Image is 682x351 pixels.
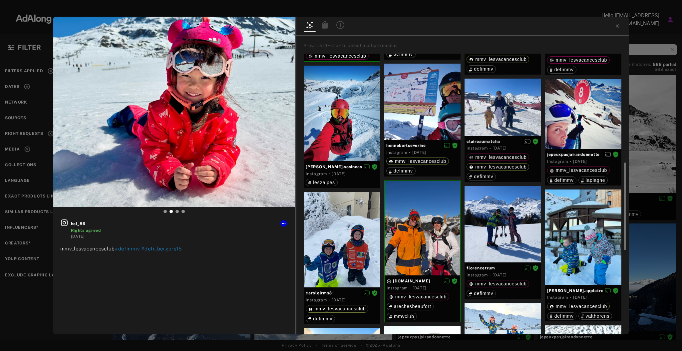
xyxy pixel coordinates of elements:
span: defimmv [554,313,574,319]
span: valthorens [586,313,610,319]
div: Instagram [387,285,408,291]
span: defimmv [474,291,493,296]
div: defimmv [550,178,574,182]
span: defimmv [394,51,413,57]
div: mmv_lesvacancesclub [469,281,526,286]
div: mmv_lesvacancesclub [550,168,607,173]
span: · [409,285,411,291]
button: Disable diffusion on this media [522,264,532,271]
span: mmv_lesvacancesclub [556,168,607,173]
span: laplagne [586,177,605,183]
span: mmv_lesvacancesclub [475,57,526,62]
time: 2025-02-08T09:43:02.000Z [573,295,587,300]
span: · [490,146,491,151]
span: defimmv [394,168,413,174]
span: mmvclub [394,314,414,319]
span: mmv_lesvacancesclub [314,306,366,311]
div: arechesbeaufort [389,304,431,309]
div: Widget de chat [649,319,682,351]
span: defimmv [554,177,574,183]
span: hennebertseverine [386,143,459,149]
span: mmv_lesvacancesclub [475,281,526,286]
span: [PERSON_NAME].appletree [547,288,620,294]
span: Rights agreed [372,290,378,295]
div: mmv_lesvacancesclub [389,294,447,299]
span: · [490,272,491,278]
div: Instagram [547,294,568,300]
div: mmv_lesvacancesclub [550,58,607,62]
span: · [329,171,330,176]
span: mmv_lesvacancesclub [475,155,526,160]
iframe: Chat Widget [649,319,682,351]
span: Rights agreed [452,143,458,148]
time: 2024-12-27T16:01:32.000Z [573,49,587,54]
span: #defimmv [115,246,140,251]
span: les2alpes [313,180,335,185]
span: carolelrms31 [306,290,378,296]
span: mmv_lesvacancesclub [315,53,366,59]
span: defimmv [554,67,574,72]
span: mmv_lesvacancesclub [395,159,446,164]
span: claireaumatcha [467,139,539,145]
button: Enable diffusion on this media [522,138,532,145]
div: Instagram [306,171,327,177]
span: · [329,297,330,303]
time: 2025-04-18T15:13:41.000Z [332,172,346,176]
button: Enable diffusion on this media [603,151,613,158]
button: Disable diffusion on this media [442,277,452,284]
span: Rights agreed [452,278,458,283]
div: defimmv [389,169,413,173]
button: Disable diffusion on this media [362,289,372,296]
span: mmv_lesvacancesclub [556,304,607,309]
time: 2025-01-29T15:46:22.000Z [332,298,346,302]
div: defimmv [469,174,493,179]
span: defimmv [474,66,493,72]
div: defimmv [469,291,493,296]
div: valthorens [581,314,610,318]
div: mmv_lesvacancesclub [309,54,366,58]
img: INS_DG8w6KtIeWM_1 [53,17,295,207]
span: florencetrum [467,265,539,271]
div: mmvclub [389,314,414,319]
button: Disable diffusion on this media [442,142,452,149]
button: Disable diffusion on this media [603,287,613,294]
span: Rights agreed [613,152,619,157]
span: Rights agreed [613,288,619,293]
div: defimmv [550,314,574,318]
span: Rights agreed [372,164,378,169]
span: arechesbeaufort [394,304,431,309]
div: mmv_lesvacancesclub [469,155,526,160]
span: [DOMAIN_NAME] [387,278,459,284]
div: mmv_lesvacancesclub [469,57,526,62]
span: Rights agreed [532,139,538,144]
div: Press shift+click to select multiple medias [303,42,627,49]
div: mmv_lesvacancesclub [308,306,366,311]
span: · [570,159,571,164]
div: mmv_lesvacancesclub [550,304,607,309]
div: les2alpes [308,180,335,185]
time: 2024-12-25T18:04:00.000Z [412,150,426,155]
time: 2025-03-08T19:04:52.000Z [71,234,85,239]
span: Rights agreed [532,265,538,270]
button: Disable diffusion on this media [362,163,372,170]
span: jepeuxpasjairandonnette [547,152,620,158]
div: Instagram [547,159,568,165]
span: defimmv [474,174,493,179]
time: 2025-03-06T17:17:56.000Z [413,286,427,290]
div: defimmv [469,67,493,71]
div: defimmv [389,52,413,56]
span: mmv_lesvacancesclub [556,57,607,63]
time: 2025-03-04T21:29:49.000Z [493,273,507,277]
time: 2025-04-10T07:14:05.000Z [493,146,507,151]
div: Instagram [306,297,327,303]
time: 2025-03-26T17:10:53.000Z [573,159,587,164]
span: · [570,295,571,300]
span: [PERSON_NAME].sosincast [306,164,378,170]
div: Instagram [467,145,488,151]
div: mmv_lesvacancesclub [469,165,526,169]
span: #defi_bergers15 [141,246,182,251]
div: mmv_lesvacancesclub [389,159,446,164]
div: laplagne [581,178,605,182]
span: · [409,150,411,155]
div: defimmv [308,316,332,321]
